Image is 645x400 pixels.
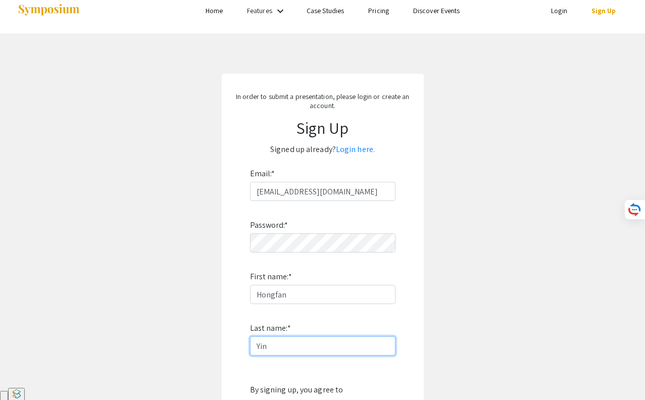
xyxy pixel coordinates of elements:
p: Signed up already? [232,141,414,158]
label: Password: [250,217,288,233]
a: Login [551,6,567,15]
h1: Sign Up [232,118,414,137]
label: First name: [250,269,292,285]
a: Login here. [336,144,375,155]
img: Symposium by ForagerOne [17,4,80,17]
a: Features [247,6,272,15]
a: Sign Up [591,6,616,15]
a: Case Studies [307,6,344,15]
iframe: Chat [8,355,43,392]
a: Home [206,6,223,15]
mat-icon: Expand Features list [274,5,286,17]
label: Email: [250,166,275,182]
a: Discover Events [413,6,460,15]
a: Pricing [368,6,389,15]
p: In order to submit a presentation, please login or create an account. [232,92,414,110]
label: Last name: [250,320,291,336]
